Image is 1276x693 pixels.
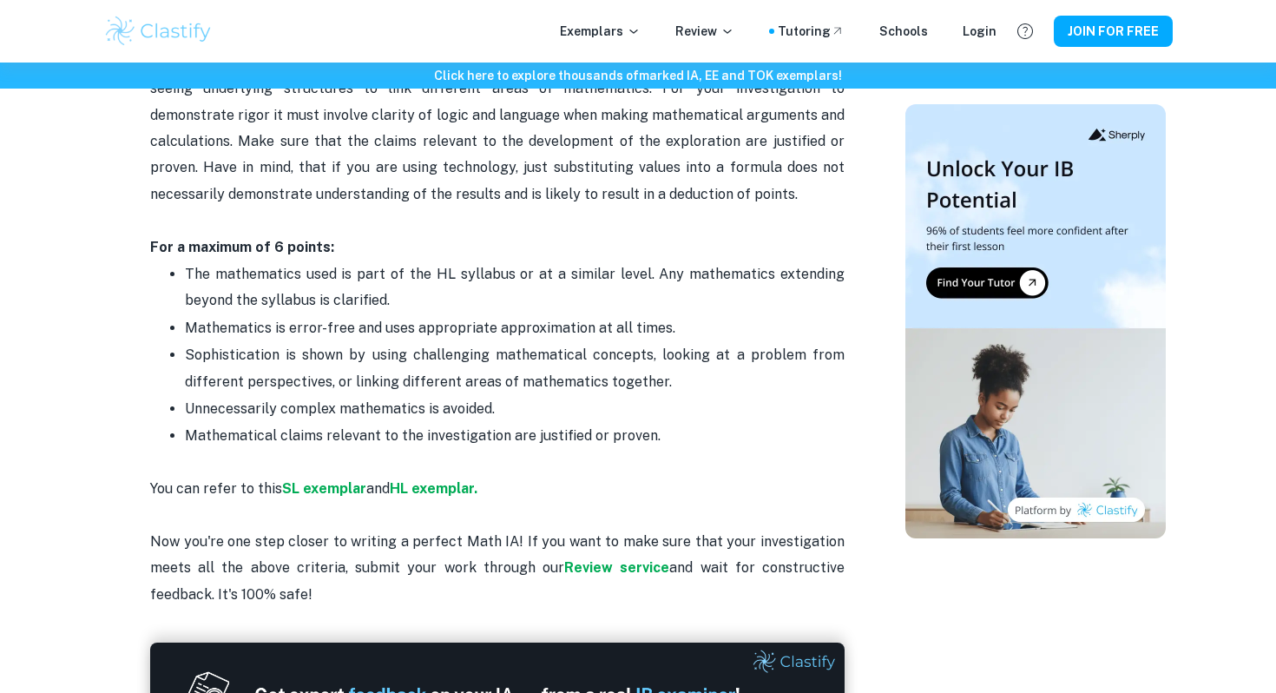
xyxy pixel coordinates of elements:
[1054,16,1173,47] button: JOIN FOR FREE
[366,480,390,497] span: and
[3,66,1273,85] h6: Click here to explore thousands of marked IA, EE and TOK exemplars !
[185,400,495,417] span: Unnecessarily complex mathematics is avoided.
[150,1,848,202] span: The mathematics explored should be part of the HL syllabus or at its level. Precise mathematics m...
[564,559,669,576] a: Review service
[560,22,641,41] p: Exemplars
[963,22,996,41] a: Login
[1010,16,1040,46] button: Help and Feedback
[879,22,928,41] a: Schools
[905,104,1166,538] img: Thumbnail
[185,427,661,444] span: Mathematical claims relevant to the investigation are justified or proven.
[390,480,477,497] a: HL exemplar.
[282,480,366,497] a: SL exemplar
[185,266,848,308] span: The mathematics used is part of the HL syllabus or at a similar level. Any mathematics extending ...
[150,480,282,497] span: You can refer to this
[675,22,734,41] p: Review
[150,239,334,255] strong: For a maximum of 6 points:
[103,14,214,49] img: Clastify logo
[150,450,845,608] p: Now you're one step closer to writing a perfect Math IA! If you want to make sure that your inves...
[778,22,845,41] a: Tutoring
[185,320,675,336] span: Mathematics is error-free and uses appropriate approximation at all times.
[185,346,848,389] span: Sophistication is shown by using challenging mathematical concepts, looking at a problem from dif...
